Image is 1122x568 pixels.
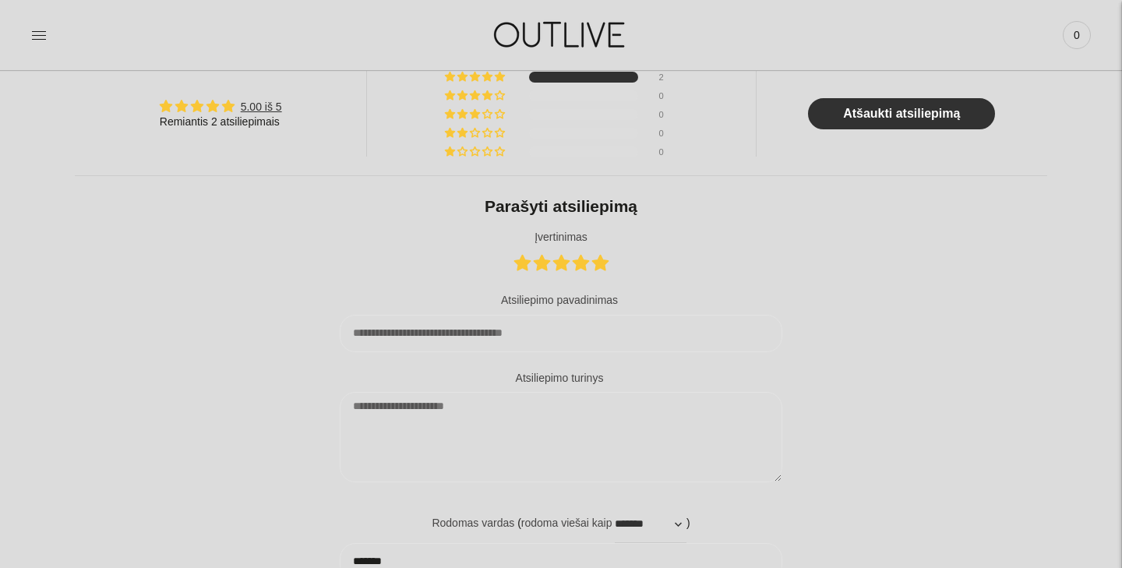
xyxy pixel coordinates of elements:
div: Parašyti atsiliepimą [340,195,782,217]
div: Įvertinimas [340,230,782,274]
div: Remiantis 2 atsiliepimais [160,115,282,130]
img: OUTLIVE [464,8,658,62]
div: 100% (2) reviews with 5 star rating [445,72,507,83]
a: 2 stars [534,255,553,270]
span: 0 [1066,24,1088,46]
input: Atsiliepimo pavadinimas [340,315,782,352]
a: 5 stars [592,255,609,270]
label: Rodomas vardas [432,516,514,531]
a: Atšaukti atsiliepimą [808,98,995,129]
a: 3 stars [553,255,573,270]
label: Atsiliepimo turinys [516,371,604,386]
textarea: Atsiliepimo turinys [340,392,782,482]
div: Average rating is 5.00 stars [160,97,282,115]
label: rodoma viešai kaip [521,516,612,531]
div: 2 [659,72,678,83]
label: Įvertinimas [340,230,782,245]
label: Atsiliepimo pavadinimas [501,293,618,309]
a: 0 [1063,18,1091,52]
a: 4 stars [573,255,592,270]
select: Name format [615,506,686,543]
a: 1 star [514,255,534,270]
span: ( ) [517,517,690,529]
a: 5.00 iš 5 [241,101,282,113]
